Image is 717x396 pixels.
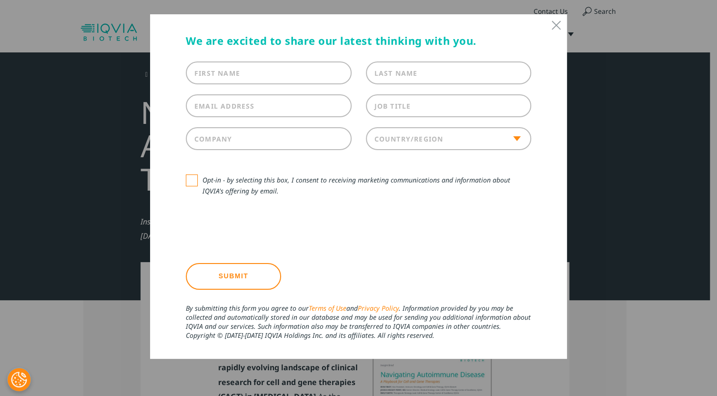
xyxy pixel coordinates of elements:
[186,174,531,196] label: Opt-in - by selecting this box, I consent to receiving marketing communications and information a...
[7,367,31,391] button: Configuración de cookies
[186,206,331,244] iframe: reCAPTCHA
[374,102,411,111] label: Job Title
[374,69,418,78] label: Last Name
[374,134,444,143] label: Country/Region
[309,304,346,313] a: Terms of Use
[186,304,531,340] div: By submitting this form you agree to our and . Information provided by you may be collected and a...
[186,263,281,290] input: Submit
[358,304,399,313] a: Privacy Policy
[194,102,255,111] label: Email Address
[194,69,240,78] label: First Name
[194,134,232,143] label: Company
[186,33,531,52] h5: We are excited to share our latest thinking with you.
